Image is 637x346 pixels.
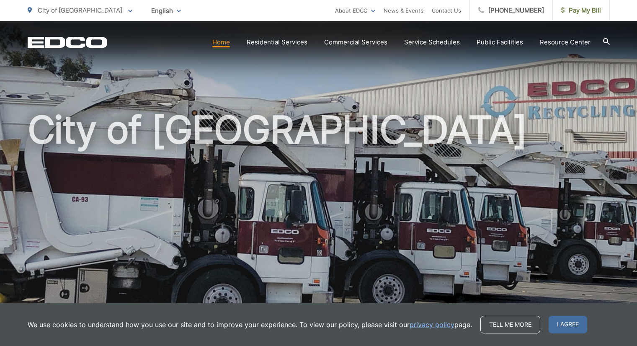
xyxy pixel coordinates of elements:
a: Public Facilities [477,37,523,47]
span: Pay My Bill [561,5,601,15]
a: Tell me more [480,316,540,333]
a: About EDCO [335,5,375,15]
a: Contact Us [432,5,461,15]
a: Residential Services [247,37,307,47]
a: Home [212,37,230,47]
span: English [145,3,187,18]
a: Commercial Services [324,37,387,47]
p: We use cookies to understand how you use our site and to improve your experience. To view our pol... [28,320,472,330]
span: City of [GEOGRAPHIC_DATA] [38,6,122,14]
span: I agree [549,316,587,333]
a: News & Events [384,5,423,15]
a: Resource Center [540,37,591,47]
a: privacy policy [410,320,454,330]
a: Service Schedules [404,37,460,47]
a: EDCD logo. Return to the homepage. [28,36,107,48]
